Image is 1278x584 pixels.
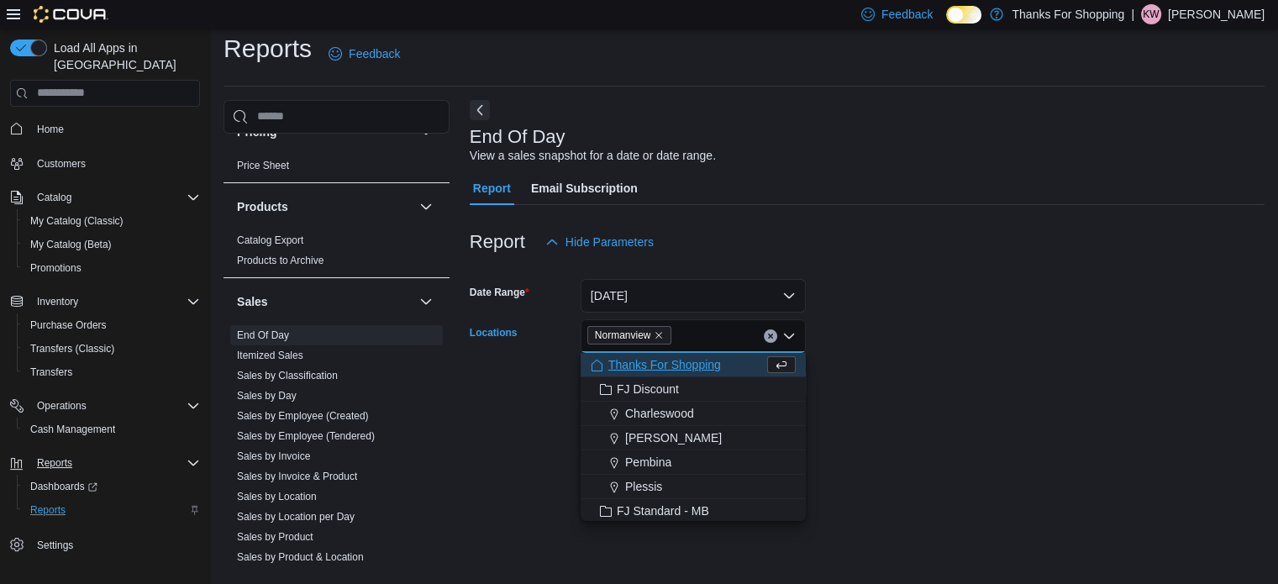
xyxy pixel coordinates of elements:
span: Promotions [24,258,200,278]
a: Customers [30,154,92,174]
span: Thanks For Shopping [608,356,721,373]
button: Catalog [30,187,78,208]
button: Pricing [416,122,436,142]
img: Cova [34,6,108,23]
a: Itemized Sales [237,350,303,361]
div: Kennedy Wilson [1141,4,1161,24]
button: Reports [3,451,207,475]
button: Inventory [30,292,85,312]
span: Customers [30,153,200,174]
h3: End Of Day [470,127,565,147]
span: Customers [37,157,86,171]
button: Transfers (Classic) [17,337,207,360]
button: Reports [30,453,79,473]
a: Home [30,119,71,139]
p: Thanks For Shopping [1012,4,1124,24]
a: Sales by Product [237,531,313,543]
a: My Catalog (Classic) [24,211,130,231]
button: Settings [3,532,207,556]
a: Sales by Product & Location [237,551,364,563]
span: Dashboards [24,476,200,497]
button: Pembina [581,450,806,475]
span: Sales by Employee (Tendered) [237,429,375,443]
button: Close list of options [782,329,796,343]
button: Remove Normanview from selection in this group [654,330,664,340]
span: Feedback [349,45,400,62]
p: | [1131,4,1134,24]
span: Reports [37,456,72,470]
button: Thanks For Shopping [581,353,806,377]
span: My Catalog (Beta) [24,234,200,255]
a: Sales by Location per Day [237,511,355,523]
button: Purchase Orders [17,313,207,337]
span: Load All Apps in [GEOGRAPHIC_DATA] [47,39,200,73]
button: Clear input [764,329,777,343]
a: Purchase Orders [24,315,113,335]
span: Catalog [30,187,200,208]
h3: Sales [237,293,268,310]
a: Transfers [24,362,79,382]
a: Sales by Product & Location per Day [237,571,402,583]
span: Inventory [37,295,78,308]
span: Reports [24,500,200,520]
div: Pricing [224,155,450,182]
span: Reports [30,453,200,473]
button: My Catalog (Beta) [17,233,207,256]
span: Home [30,118,200,139]
button: FJ Standard - MB [581,499,806,523]
span: Products to Archive [237,254,323,267]
a: End Of Day [237,329,289,341]
a: Sales by Invoice [237,450,310,462]
button: My Catalog (Classic) [17,209,207,233]
span: Promotions [30,261,82,275]
span: Home [37,123,64,136]
button: [DATE] [581,279,806,313]
span: Sales by Product & Location per Day [237,571,402,584]
a: Catalog Export [237,234,303,246]
label: Locations [470,326,518,339]
a: Sales by Employee (Tendered) [237,430,375,442]
button: Customers [3,151,207,176]
button: Next [470,100,490,120]
a: Sales by Location [237,491,317,502]
span: Price Sheet [237,159,289,172]
a: Products to Archive [237,255,323,266]
span: Report [473,171,511,205]
a: Feedback [322,37,407,71]
button: Products [237,198,413,215]
span: Itemized Sales [237,349,303,362]
span: My Catalog (Classic) [30,214,124,228]
span: Plessis [625,478,662,495]
button: Plessis [581,475,806,499]
button: Hide Parameters [539,225,660,259]
span: Purchase Orders [24,315,200,335]
input: Dark Mode [946,6,981,24]
span: My Catalog (Beta) [30,238,112,251]
span: Settings [30,534,200,555]
button: Promotions [17,256,207,280]
span: Sales by Invoice & Product [237,470,357,483]
span: FJ Discount [617,381,679,397]
span: Transfers (Classic) [30,342,114,355]
span: KW [1143,4,1159,24]
button: FJ Discount [581,377,806,402]
h1: Reports [224,32,312,66]
a: Settings [30,535,80,555]
button: Sales [237,293,413,310]
span: End Of Day [237,329,289,342]
a: Sales by Invoice & Product [237,471,357,482]
a: Reports [24,500,72,520]
span: FJ Standard - MB [617,502,709,519]
div: View a sales snapshot for a date or date range. [470,147,716,165]
span: Sales by Location per Day [237,510,355,523]
button: Reports [17,498,207,522]
a: Sales by Classification [237,370,338,381]
a: Promotions [24,258,88,278]
span: Transfers [30,366,72,379]
button: Inventory [3,290,207,313]
span: Email Subscription [531,171,638,205]
label: Date Range [470,286,529,299]
a: Price Sheet [237,160,289,171]
span: Pembina [625,454,671,471]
